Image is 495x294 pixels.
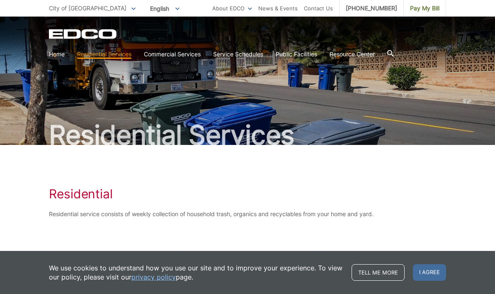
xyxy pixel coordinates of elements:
[49,210,446,219] p: Residential service consists of weekly collection of household trash, organics and recyclables fr...
[413,264,446,281] span: I agree
[49,263,343,282] p: We use cookies to understand how you use our site and to improve your experience. To view our pol...
[49,122,446,148] h2: Residential Services
[77,50,131,59] a: Residential Services
[212,4,252,13] a: About EDCO
[304,4,333,13] a: Contact Us
[330,50,375,59] a: Resource Center
[49,29,118,39] a: EDCD logo. Return to the homepage.
[49,5,126,12] span: City of [GEOGRAPHIC_DATA]
[144,2,186,15] span: English
[131,272,176,282] a: privacy policy
[276,50,317,59] a: Public Facilities
[49,50,65,59] a: Home
[144,50,201,59] a: Commercial Services
[49,186,446,201] h1: Residential
[213,50,263,59] a: Service Schedules
[258,4,298,13] a: News & Events
[410,4,439,13] span: Pay My Bill
[352,264,405,281] a: Tell me more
